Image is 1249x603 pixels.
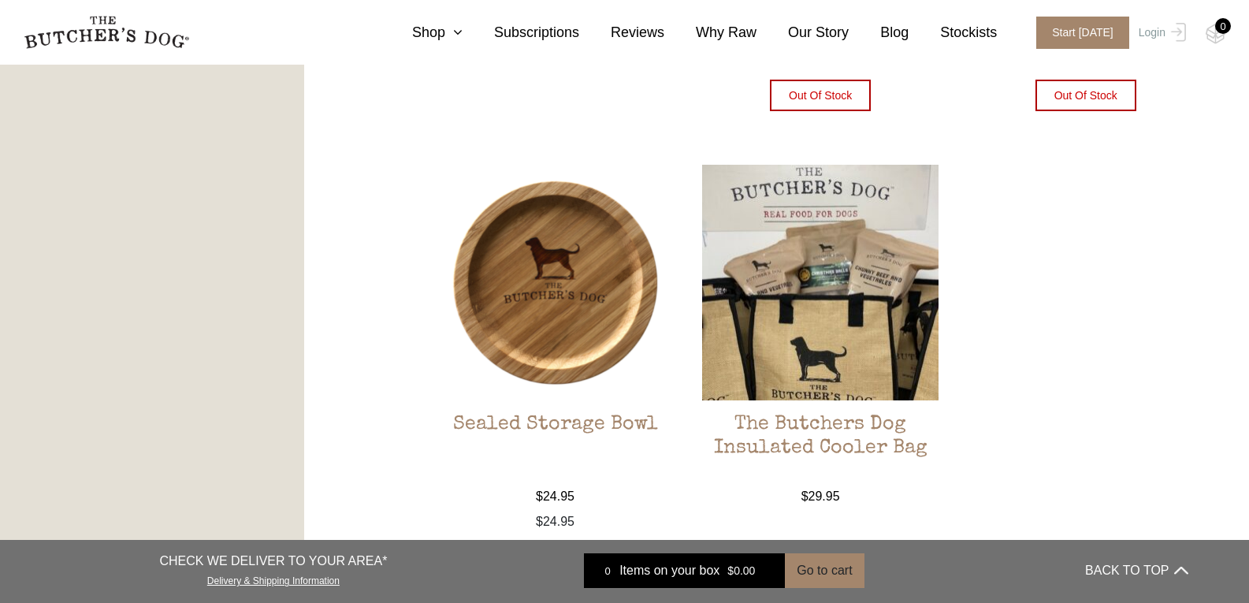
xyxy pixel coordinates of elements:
a: Why Raw [664,22,756,43]
div: 0 [1215,18,1231,34]
img: Sealed Storage Bowl [437,165,674,401]
a: Our Story [756,22,849,43]
bdi: 29.95 [801,489,840,503]
a: Login [1135,17,1186,49]
button: Go to cart [785,553,864,588]
h2: The Butchers Dog Insulated Cooler Bag [702,413,939,487]
span: Start [DATE] [1036,17,1129,49]
a: Subscriptions [463,22,579,43]
span: $ [536,489,543,503]
bdi: 0.00 [727,564,755,577]
a: The Butchers Dog Insulated Cooler BagThe Butchers Dog Insulated Cooler Bag $29.95 [702,165,939,507]
a: 0 Items on your box $0.00 [584,553,785,588]
span: 24.95 [536,515,574,528]
span: $ [801,489,809,503]
a: Start [DATE] [1020,17,1135,49]
button: BACK TO TOP [1085,552,1188,590]
h2: Sealed Storage Bowl [437,413,674,487]
button: Out of stock [1035,80,1136,111]
p: CHECK WE DELIVER TO YOUR AREA* [159,552,387,571]
a: Stockists [909,22,997,43]
img: TBD_Cart-Empty.png [1206,24,1225,44]
span: $ [727,564,734,577]
a: Shop [381,22,463,43]
span: $ [536,515,543,528]
a: Blog [849,22,909,43]
bdi: 24.95 [536,489,574,503]
a: Reviews [579,22,664,43]
button: Out of stock [770,80,871,111]
div: 0 [596,563,619,579]
a: Sealed Storage BowlSealed Storage Bowl $24.95 [437,165,674,507]
a: Delivery & Shipping Information [207,571,340,586]
img: The Butchers Dog Insulated Cooler Bag [702,165,939,401]
span: Items on your box [619,561,719,580]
